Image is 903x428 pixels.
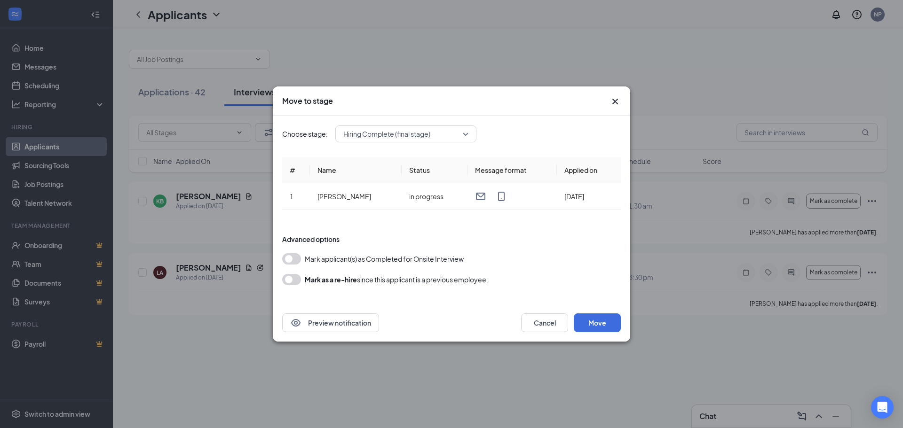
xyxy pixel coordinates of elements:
[402,183,467,210] td: in progress
[467,157,557,183] th: Message format
[290,192,293,201] span: 1
[610,96,621,107] svg: Cross
[310,157,402,183] th: Name
[310,183,402,210] td: [PERSON_NAME]
[610,96,621,107] button: Close
[282,313,379,332] button: EyePreview notification
[305,274,488,285] div: since this applicant is a previous employee.
[282,157,310,183] th: #
[557,183,621,210] td: [DATE]
[290,317,301,328] svg: Eye
[402,157,467,183] th: Status
[871,396,894,419] div: Open Intercom Messenger
[282,96,333,106] h3: Move to stage
[521,313,568,332] button: Cancel
[282,234,621,244] div: Advanced options
[496,191,507,202] svg: MobileSms
[475,191,486,202] svg: Email
[343,127,430,141] span: Hiring Complete (final stage)
[282,129,328,139] span: Choose stage:
[574,313,621,332] button: Move
[305,275,357,284] b: Mark as a re-hire
[557,157,621,183] th: Applied on
[305,253,464,265] span: Mark applicant(s) as Completed for Onsite Interview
